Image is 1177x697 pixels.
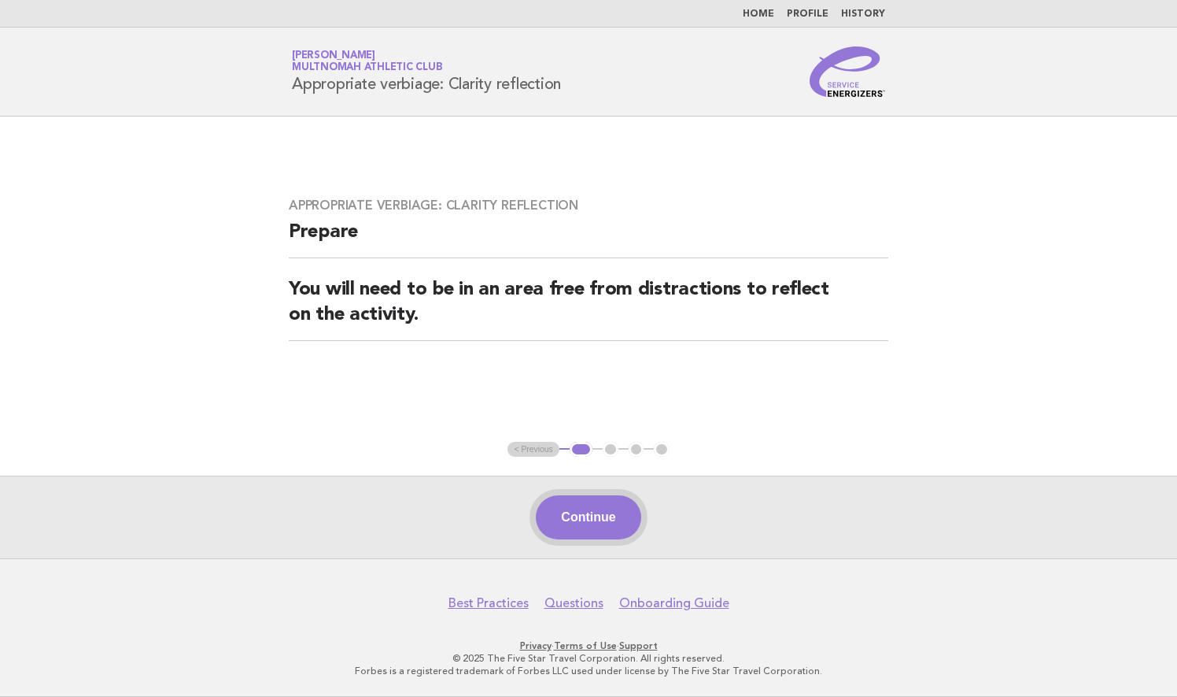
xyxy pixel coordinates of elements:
p: · · [107,640,1070,652]
a: Privacy [520,640,552,651]
a: Profile [787,9,828,19]
a: Best Practices [448,595,529,611]
p: Forbes is a registered trademark of Forbes LLC used under license by The Five Star Travel Corpora... [107,665,1070,677]
button: Continue [536,495,640,539]
button: 1 [570,442,592,458]
h2: You will need to be in an area free from distractions to reflect on the activity. [289,277,888,341]
p: © 2025 The Five Star Travel Corporation. All rights reserved. [107,652,1070,665]
h2: Prepare [289,220,888,258]
a: History [841,9,885,19]
span: Multnomah Athletic Club [292,63,442,73]
a: Questions [544,595,603,611]
a: Home [743,9,774,19]
a: Terms of Use [554,640,617,651]
a: Onboarding Guide [619,595,729,611]
a: Support [619,640,658,651]
h1: Appropriate verbiage: Clarity reflection [292,51,561,92]
h3: Appropriate verbiage: Clarity reflection [289,198,888,213]
img: Service Energizers [810,46,885,97]
a: [PERSON_NAME]Multnomah Athletic Club [292,50,442,72]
